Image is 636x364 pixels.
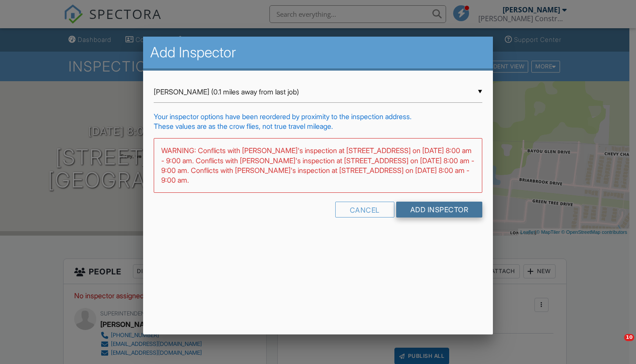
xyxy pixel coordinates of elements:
[154,112,482,121] div: Your inspector options have been reordered by proximity to the inspection address.
[624,334,634,341] span: 10
[606,334,627,355] iframe: Intercom live chat
[154,138,482,193] div: WARNING: Conflicts with [PERSON_NAME]'s inspection at [STREET_ADDRESS] on [DATE] 8:00 am - 9:00 a...
[154,121,482,131] div: These values are as the crow flies, not true travel mileage.
[335,202,394,218] div: Cancel
[396,202,483,218] input: Add Inspector
[150,44,486,61] h2: Add Inspector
